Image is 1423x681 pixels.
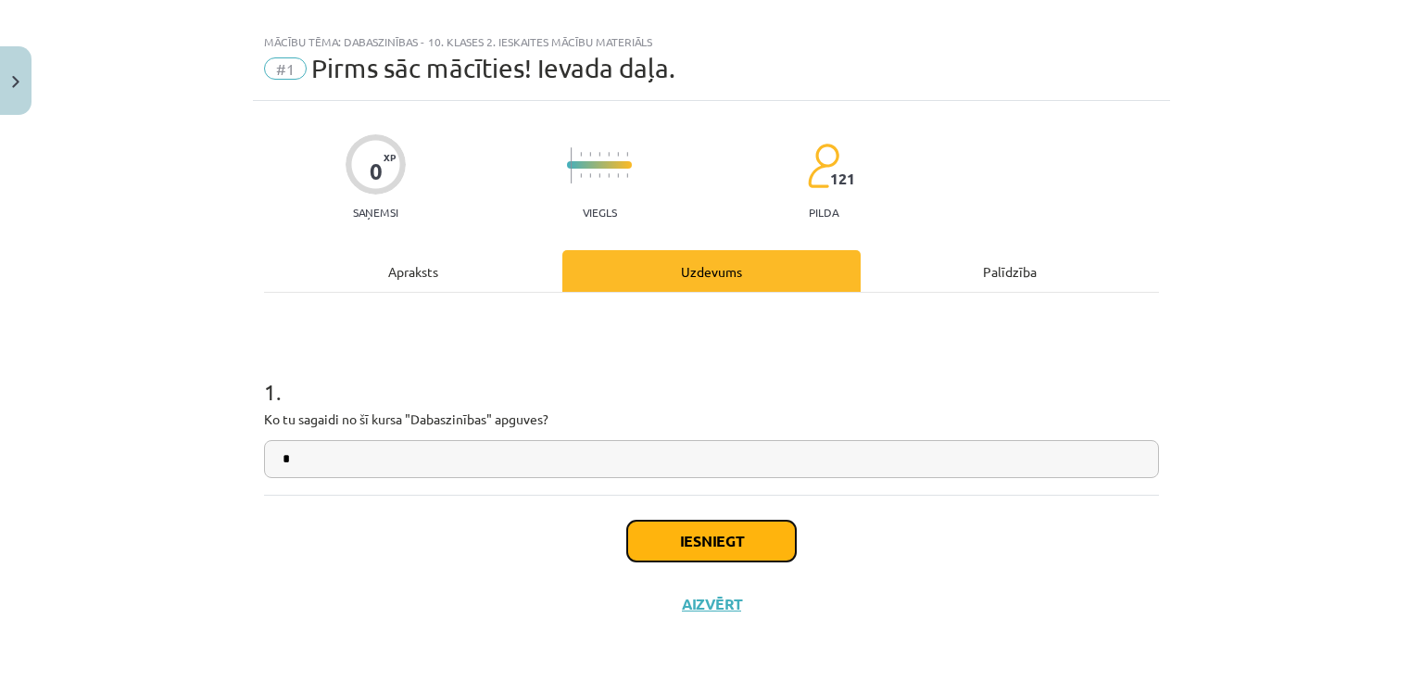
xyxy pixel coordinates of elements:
img: icon-short-line-57e1e144782c952c97e751825c79c345078a6d821885a25fce030b3d8c18986b.svg [608,173,610,178]
p: pilda [809,206,838,219]
span: #1 [264,57,307,80]
div: 0 [370,158,383,184]
img: icon-short-line-57e1e144782c952c97e751825c79c345078a6d821885a25fce030b3d8c18986b.svg [626,173,628,178]
img: icon-short-line-57e1e144782c952c97e751825c79c345078a6d821885a25fce030b3d8c18986b.svg [589,173,591,178]
img: icon-short-line-57e1e144782c952c97e751825c79c345078a6d821885a25fce030b3d8c18986b.svg [598,152,600,157]
p: Viegls [583,206,617,219]
img: icon-short-line-57e1e144782c952c97e751825c79c345078a6d821885a25fce030b3d8c18986b.svg [626,152,628,157]
p: Ko tu sagaidi no šī kursa "Dabaszinības" apguves? [264,410,1159,429]
span: Pirms sāc mācīties! Ievada daļa. [311,53,675,83]
img: icon-close-lesson-0947bae3869378f0d4975bcd49f059093ad1ed9edebbc8119c70593378902aed.svg [12,76,19,88]
div: Apraksts [264,250,562,292]
img: icon-short-line-57e1e144782c952c97e751825c79c345078a6d821885a25fce030b3d8c18986b.svg [589,152,591,157]
h1: 1 . [264,347,1159,404]
span: 121 [830,170,855,187]
span: XP [384,152,396,162]
img: icon-short-line-57e1e144782c952c97e751825c79c345078a6d821885a25fce030b3d8c18986b.svg [580,173,582,178]
div: Palīdzība [861,250,1159,292]
img: students-c634bb4e5e11cddfef0936a35e636f08e4e9abd3cc4e673bd6f9a4125e45ecb1.svg [807,143,839,189]
button: Iesniegt [627,521,796,561]
img: icon-short-line-57e1e144782c952c97e751825c79c345078a6d821885a25fce030b3d8c18986b.svg [580,152,582,157]
img: icon-short-line-57e1e144782c952c97e751825c79c345078a6d821885a25fce030b3d8c18986b.svg [598,173,600,178]
img: icon-long-line-d9ea69661e0d244f92f715978eff75569469978d946b2353a9bb055b3ed8787d.svg [571,147,573,183]
button: Aizvērt [676,595,747,613]
img: icon-short-line-57e1e144782c952c97e751825c79c345078a6d821885a25fce030b3d8c18986b.svg [617,152,619,157]
img: icon-short-line-57e1e144782c952c97e751825c79c345078a6d821885a25fce030b3d8c18986b.svg [608,152,610,157]
div: Uzdevums [562,250,861,292]
img: icon-short-line-57e1e144782c952c97e751825c79c345078a6d821885a25fce030b3d8c18986b.svg [617,173,619,178]
div: Mācību tēma: Dabaszinības - 10. klases 2. ieskaites mācību materiāls [264,35,1159,48]
p: Saņemsi [346,206,406,219]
